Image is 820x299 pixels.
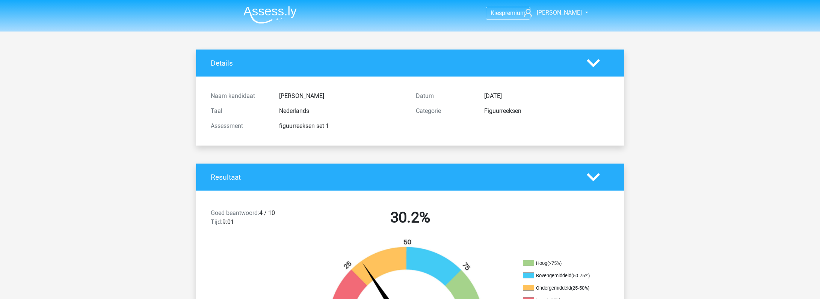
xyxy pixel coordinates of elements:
span: premium [502,9,526,17]
li: Ondergemiddeld [523,285,598,291]
a: Kiespremium [486,8,530,18]
div: Assessment [205,122,273,131]
div: [PERSON_NAME] [273,92,410,101]
div: Naam kandidaat [205,92,273,101]
div: Figuurreeksen [479,107,615,116]
span: [PERSON_NAME] [537,9,582,16]
div: figuurreeksen set 1 [273,122,410,131]
a: [PERSON_NAME] [521,8,583,17]
span: Tijd: [211,218,222,225]
div: Categorie [410,107,479,116]
div: (50-75%) [571,273,590,278]
span: Goed beantwoord: [211,209,259,216]
h2: 30.2% [313,209,507,227]
div: Nederlands [273,107,410,116]
div: 4 / 10 9:01 [205,209,308,230]
div: Datum [410,92,479,101]
h4: Resultaat [211,173,575,182]
img: Assessly [243,6,297,24]
h4: Details [211,59,575,68]
div: (>75%) [547,260,562,266]
li: Hoog [523,260,598,267]
div: [DATE] [479,92,615,101]
span: Kies [491,9,502,17]
div: Taal [205,107,273,116]
li: Bovengemiddeld [523,272,598,279]
div: (25-50%) [571,285,589,291]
